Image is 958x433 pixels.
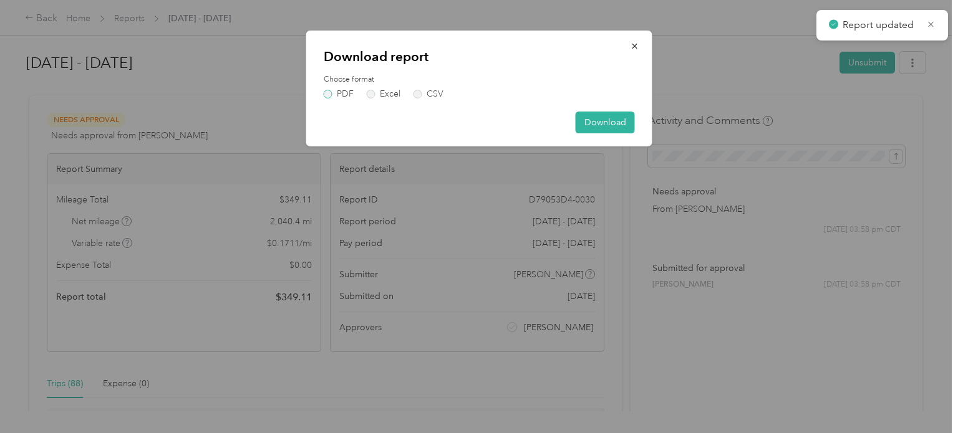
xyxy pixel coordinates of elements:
label: Choose format [324,74,635,85]
label: PDF [324,90,354,98]
button: Download [576,112,635,133]
iframe: Everlance-gr Chat Button Frame [888,363,958,433]
p: Download report [324,48,635,65]
label: CSV [414,90,443,98]
label: Excel [367,90,400,98]
p: Report updated [843,17,917,33]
